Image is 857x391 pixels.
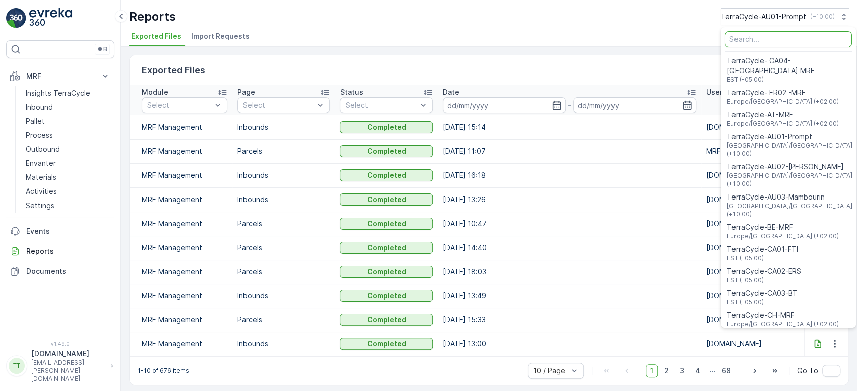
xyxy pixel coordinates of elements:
button: Completed [340,290,433,302]
span: EST (-05:00) [727,76,850,84]
a: Reports [6,241,114,261]
p: Completed [367,146,406,156]
img: logo [6,8,26,28]
span: [GEOGRAPHIC_DATA]/[GEOGRAPHIC_DATA] (+10:00) [727,172,852,188]
td: MRF Management [130,332,232,356]
button: Completed [340,218,433,230]
td: MRF Management [130,308,232,332]
p: Status [340,87,363,97]
input: Search... [725,31,852,47]
td: MRF Management [130,163,232,187]
span: TerraCycle- CA04-[GEOGRAPHIC_DATA] MRF [727,56,850,76]
td: MRF Management [130,236,232,260]
p: Events [26,226,110,236]
a: Activities [22,184,114,199]
button: MRF [6,66,114,86]
td: [DOMAIN_NAME] [701,332,804,356]
td: [DOMAIN_NAME] [701,163,804,187]
td: Inbounds [232,284,335,308]
p: - [568,99,571,111]
span: Exported Files [131,31,181,41]
p: Insights TerraCycle [26,88,90,98]
ul: Menu [721,27,856,328]
p: Completed [367,291,406,301]
td: MRF Management [130,212,232,236]
p: Completed [367,267,406,277]
p: Activities [26,186,57,197]
p: Completed [367,219,406,229]
p: Inbound [26,102,53,112]
td: Inbounds [232,115,335,139]
span: TerraCycle-AU03-Mambourin [727,192,852,202]
span: Europe/[GEOGRAPHIC_DATA] (+02:00) [727,320,839,328]
button: Completed [340,169,433,181]
span: 3 [675,364,689,377]
td: MRF Management [130,139,232,163]
p: [DOMAIN_NAME] [31,349,105,359]
a: Materials [22,170,114,184]
td: MRF Management [130,115,232,139]
img: logo_light-DOdMpM7g.png [29,8,72,28]
td: [DOMAIN_NAME] [701,212,804,236]
td: [DOMAIN_NAME] [701,308,804,332]
a: Inbound [22,100,114,114]
td: [DATE] 15:33 [438,308,701,332]
span: Europe/[GEOGRAPHIC_DATA] (+02:00) [727,232,839,240]
span: TerraCycle-CA02-ERS [727,266,801,276]
a: Process [22,128,114,142]
span: 68 [717,364,736,377]
td: [DATE] 18:03 [438,260,701,284]
span: EST (-05:00) [727,254,798,262]
p: [EMAIL_ADDRESS][PERSON_NAME][DOMAIN_NAME] [31,359,105,383]
span: TerraCycle-CH-MRF [727,310,839,320]
button: TT[DOMAIN_NAME][EMAIL_ADDRESS][PERSON_NAME][DOMAIN_NAME] [6,349,114,383]
p: Select [243,100,315,110]
td: MRF Management [130,187,232,212]
p: Select [345,100,417,110]
span: EST (-05:00) [727,276,801,284]
a: Outbound [22,142,114,156]
p: Documents [26,266,110,276]
button: Completed [340,314,433,326]
td: [DATE] 16:18 [438,163,701,187]
div: TT [9,358,25,374]
input: dd/mm/yyyy [573,97,696,113]
span: Import Requests [191,31,250,41]
p: Date [443,87,459,97]
p: Exported Files [142,63,205,77]
span: 2 [660,364,673,377]
a: Settings [22,199,114,213]
p: 1-10 of 676 items [138,367,189,375]
input: dd/mm/yyyy [443,97,566,113]
p: ... [709,364,715,377]
p: Completed [367,170,406,180]
td: [DOMAIN_NAME] [701,260,804,284]
span: TerraCycle-AU02-[PERSON_NAME] [727,162,852,172]
button: Completed [340,145,433,157]
td: [DOMAIN_NAME] [701,236,804,260]
p: MRF [26,71,94,81]
button: Completed [340,338,433,350]
span: TerraCycle-CA03-BT [727,288,798,298]
span: TerraCycle-CA01-FTI [727,244,798,254]
p: Envanter [26,158,56,168]
a: Documents [6,261,114,281]
p: Settings [26,201,54,211]
button: TerraCycle-AU01-Prompt(+10:00) [721,8,849,25]
p: Process [26,130,53,140]
p: ⌘B [97,45,107,53]
td: Inbounds [232,332,335,356]
button: Completed [340,266,433,278]
p: ( +10:00 ) [810,13,835,21]
span: 4 [691,364,705,377]
td: [DATE] 10:47 [438,212,701,236]
td: Parcels [232,139,335,163]
td: [DATE] 15:14 [438,115,701,139]
span: [GEOGRAPHIC_DATA]/[GEOGRAPHIC_DATA] (+10:00) [727,202,852,218]
a: Insights TerraCycle [22,86,114,100]
span: TerraCycle- FR02 -MRF [727,88,839,98]
p: TerraCycle-AU01-Prompt [721,12,806,22]
p: Completed [367,339,406,349]
p: User [706,87,722,97]
td: Inbounds [232,187,335,212]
